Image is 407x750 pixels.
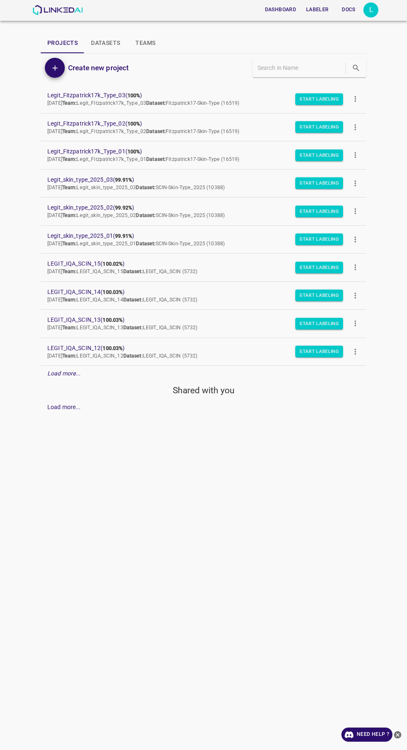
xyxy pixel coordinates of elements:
[62,269,77,274] b: Team:
[47,344,346,353] span: LEGIT_IQA_SCIN_12 ( )
[346,90,365,109] button: more
[115,205,132,211] b: 99.92%
[41,226,366,254] a: Legit_skin_type_2025_01(99.91%)[DATE]Team:Legit_skin_type_2025_01Dataset:SCIN-Skin-Type_2025 (10388)
[47,175,346,184] span: Legit_skin_type_2025_03 ( )
[41,254,366,281] a: LEGIT_IQA_SCIN_15(100.02%)[DATE]Team:LEGIT_IQA_SCIN_15Dataset:LEGIT_IQA_SCIN (5732)
[84,33,127,53] button: Datasets
[295,346,343,358] button: Start Labeling
[363,2,378,17] button: Open settings
[47,297,198,303] span: [DATE] LEGIT_IQA_SCIN_14 LEGIT_IQA_SCIN (5732)
[47,403,81,412] div: Load more...
[127,121,140,127] b: 100%
[295,178,343,189] button: Start Labeling
[62,212,77,218] b: Team:
[341,728,392,742] a: Need Help ?
[41,113,366,141] a: Legit_Fitzpatrick17k_Type_02(100%)[DATE]Team:Legit_Fitzpatrick17k_Type_02Dataset:Fitzpatrick17-Sk...
[47,353,198,359] span: [DATE] LEGIT_IQA_SCIN_12 LEGIT_IQA_SCIN (5732)
[295,93,343,105] button: Start Labeling
[392,728,403,742] button: close-help
[47,212,225,218] span: [DATE] Legit_skin_type_2025_02 SCIN-Skin-Type_2025 (10388)
[62,128,77,134] b: Team:
[47,269,198,274] span: [DATE] LEGIT_IQA_SCIN_15 LEGIT_IQA_SCIN (5732)
[41,282,366,310] a: LEGIT_IQA_SCIN_14(100.03%)[DATE]Team:LEGIT_IQA_SCIN_14Dataset:LEGIT_IQA_SCIN (5732)
[127,33,164,53] button: Teams
[295,205,343,217] button: Start Labeling
[41,310,366,338] a: LEGIT_IQA_SCIN_13(100.03%)[DATE]Team:LEGIT_IQA_SCIN_13Dataset:LEGIT_IQA_SCIN (5732)
[146,100,166,106] b: Dataset:
[62,353,77,359] b: Team:
[45,58,65,78] button: Add
[346,202,365,221] button: more
[346,342,365,361] button: more
[103,345,123,351] b: 100.03%
[115,233,132,239] b: 99.91%
[127,93,140,99] b: 100%
[346,314,365,333] button: more
[47,241,225,247] span: [DATE] Legit_skin_type_2025_01 SCIN-Skin-Type_2025 (10388)
[103,261,123,267] b: 100.02%
[47,325,198,331] span: [DATE] LEGIT_IQA_SCIN_13 LEGIT_IQA_SCIN (5732)
[47,100,239,106] span: [DATE] Legit_Fitzpatrick17k_Type_03 Fitzpatrick17-Skin-Type (16519)
[103,289,123,295] b: 100.03%
[136,212,155,218] b: Dataset:
[47,316,346,324] span: LEGIT_IQA_SCIN_13 ( )
[295,318,343,329] button: Start Labeling
[62,297,77,303] b: Team:
[47,147,346,156] span: Legit_Fitzpatrick17k_Type_01 ( )
[348,59,365,76] button: search
[41,385,366,396] h5: Shared with you
[62,185,77,190] b: Team:
[346,174,365,192] button: more
[62,156,77,162] b: Team:
[47,288,346,296] span: LEGIT_IQA_SCIN_14 ( )
[123,325,143,331] b: Dataset:
[41,33,84,53] button: Projects
[62,325,77,331] b: Team:
[41,338,366,366] a: LEGIT_IQA_SCIN_12(100.03%)[DATE]Team:LEGIT_IQA_SCIN_12Dataset:LEGIT_IQA_SCIN (5732)
[68,62,129,74] h6: Create new project
[257,62,344,74] input: Search in Name
[47,232,346,240] span: Legit_skin_type_2025_01 ( )
[262,3,299,17] button: Dashboard
[303,3,332,17] button: Labeler
[127,149,140,155] b: 100%
[47,203,346,212] span: Legit_skin_type_2025_02 ( )
[363,2,378,17] div: L
[346,146,365,165] button: more
[346,118,365,136] button: more
[41,400,366,415] div: Load more...
[41,170,366,197] a: Legit_skin_type_2025_03(99.91%)[DATE]Team:Legit_skin_type_2025_03Dataset:SCIN-Skin-Type_2025 (10388)
[136,185,155,190] b: Dataset:
[47,259,346,268] span: LEGIT_IQA_SCIN_15 ( )
[47,119,346,128] span: Legit_Fitzpatrick17k_Type_02 ( )
[41,197,366,225] a: Legit_skin_type_2025_02(99.92%)[DATE]Team:Legit_skin_type_2025_02Dataset:SCIN-Skin-Type_2025 (10388)
[301,1,333,18] a: Labeler
[41,85,366,113] a: Legit_Fitzpatrick17k_Type_03(100%)[DATE]Team:Legit_Fitzpatrick17k_Type_03Dataset:Fitzpatrick17-Sk...
[295,262,343,273] button: Start Labeling
[47,91,346,100] span: Legit_Fitzpatrick17k_Type_03 ( )
[335,3,362,17] button: Docs
[295,121,343,133] button: Start Labeling
[295,290,343,301] button: Start Labeling
[47,156,239,162] span: [DATE] Legit_Fitzpatrick17k_Type_01 Fitzpatrick17-Skin-Type (16519)
[123,353,143,359] b: Dataset:
[295,234,343,245] button: Start Labeling
[62,100,77,106] b: Team:
[103,317,123,323] b: 100.03%
[260,1,301,18] a: Dashboard
[47,370,81,377] em: Load more...
[346,230,365,249] button: more
[295,149,343,161] button: Start Labeling
[346,286,365,305] button: more
[62,241,77,247] b: Team:
[123,269,143,274] b: Dataset:
[65,62,129,74] a: Create new project
[346,258,365,277] button: more
[47,185,225,190] span: [DATE] Legit_skin_type_2025_03 SCIN-Skin-Type_2025 (10388)
[41,366,366,381] div: Load more...
[333,1,363,18] a: Docs
[123,297,143,303] b: Dataset:
[47,128,239,134] span: [DATE] Legit_Fitzpatrick17k_Type_02 Fitzpatrick17-Skin-Type (16519)
[41,141,366,169] a: Legit_Fitzpatrick17k_Type_01(100%)[DATE]Team:Legit_Fitzpatrick17k_Type_01Dataset:Fitzpatrick17-Sk...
